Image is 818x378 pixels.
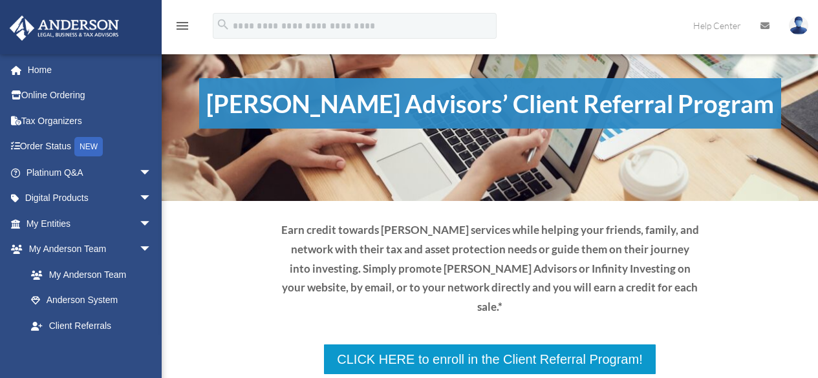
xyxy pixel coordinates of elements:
span: arrow_drop_down [139,211,165,237]
a: Client Referrals [18,313,165,339]
a: Online Ordering [9,83,171,109]
a: My Anderson Team [18,262,171,288]
a: Anderson System [18,288,171,313]
a: Tax Organizers [9,108,171,134]
a: Home [9,57,171,83]
h1: [PERSON_NAME] Advisors’ Client Referral Program [199,78,781,129]
a: Platinum Q&Aarrow_drop_down [9,160,171,185]
img: User Pic [789,16,808,35]
span: arrow_drop_down [139,236,165,263]
div: NEW [74,137,103,156]
p: Earn credit towards [PERSON_NAME] services while helping your friends, family, and network with t... [280,220,700,317]
a: Digital Productsarrow_drop_down [9,185,171,211]
a: My Entitiesarrow_drop_down [9,211,171,236]
i: search [216,17,230,32]
span: arrow_drop_down [139,160,165,186]
i: menu [175,18,190,34]
a: menu [175,23,190,34]
a: Order StatusNEW [9,134,171,160]
a: My Anderson Teamarrow_drop_down [9,236,171,262]
img: Anderson Advisors Platinum Portal [6,16,123,41]
span: arrow_drop_down [139,185,165,212]
a: CLICK HERE to enroll in the Client Referral Program! [323,343,656,375]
